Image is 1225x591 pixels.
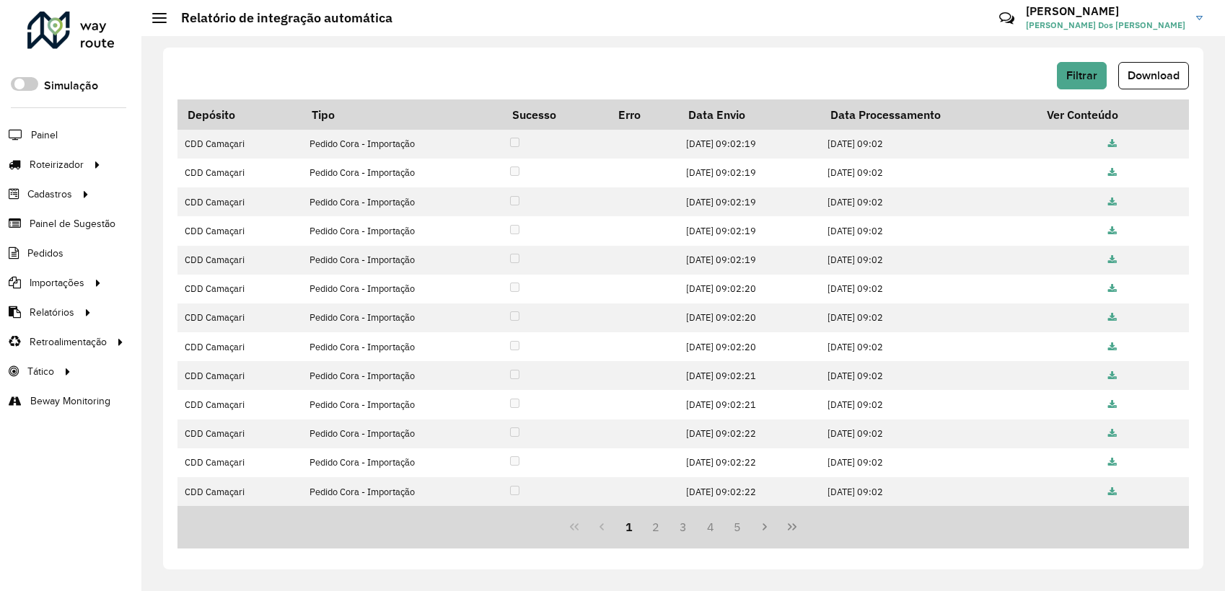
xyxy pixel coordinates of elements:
td: CDD Camaçari [177,216,302,245]
span: Retroalimentação [30,334,107,350]
td: [DATE] 09:02:22 [678,477,820,506]
td: [DATE] 09:02:20 [678,303,820,332]
td: [DATE] 09:02 [820,187,1037,216]
span: Pedidos [27,246,63,261]
a: Ver Conteúdo [1108,311,1117,324]
th: Tipo [302,99,502,130]
th: Ver Conteúdo [1037,99,1188,130]
td: Pedido Cora - Importação [302,361,502,390]
span: Beway Monitoring [30,394,110,409]
th: Erro [608,99,678,130]
td: [DATE] 09:02:19 [678,187,820,216]
td: [DATE] 09:02:19 [678,216,820,245]
span: Download [1128,69,1180,81]
a: Ver Conteúdo [1108,456,1117,468]
td: [DATE] 09:02:19 [678,130,820,159]
td: [DATE] 09:02:20 [678,332,820,361]
td: [DATE] 09:02 [820,303,1037,332]
td: [DATE] 09:02 [820,448,1037,477]
td: [DATE] 09:02 [820,216,1037,245]
td: [DATE] 09:02 [820,246,1037,275]
h3: [PERSON_NAME] [1026,4,1185,18]
td: [DATE] 09:02:19 [678,246,820,275]
td: CDD Camaçari [177,332,302,361]
th: Data Envio [678,99,820,130]
td: CDD Camaçari [177,419,302,448]
td: [DATE] 09:02:21 [678,390,820,419]
span: Cadastros [27,187,72,202]
td: [DATE] 09:02 [820,390,1037,419]
a: Ver Conteúdo [1108,166,1117,179]
td: [DATE] 09:02 [820,477,1037,506]
td: CDD Camaçari [177,390,302,419]
td: Pedido Cora - Importação [302,275,502,303]
a: Contato Rápido [991,3,1022,34]
td: [DATE] 09:02:22 [678,448,820,477]
span: Roteirizador [30,157,84,172]
span: Painel [31,128,58,143]
a: Ver Conteúdo [1108,225,1117,237]
button: 5 [724,513,752,541]
td: [DATE] 09:02 [820,419,1037,448]
button: 1 [615,513,643,541]
td: Pedido Cora - Importação [302,332,502,361]
td: [DATE] 09:02 [820,332,1037,361]
td: [DATE] 09:02 [820,130,1037,159]
span: Filtrar [1066,69,1097,81]
td: [DATE] 09:02:21 [678,361,820,390]
td: [DATE] 09:02 [820,275,1037,303]
span: [PERSON_NAME] Dos [PERSON_NAME] [1026,19,1185,32]
a: Ver Conteúdo [1108,196,1117,208]
label: Simulação [44,77,98,94]
td: Pedido Cora - Importação [302,448,502,477]
td: Pedido Cora - Importação [302,477,502,506]
td: [DATE] 09:02:20 [678,275,820,303]
td: CDD Camaçari [177,246,302,275]
td: [DATE] 09:02:22 [678,419,820,448]
td: CDD Camaçari [177,275,302,303]
td: CDD Camaçari [177,130,302,159]
a: Ver Conteúdo [1108,486,1117,498]
button: 3 [669,513,697,541]
button: 2 [642,513,669,541]
th: Data Processamento [820,99,1037,130]
td: [DATE] 09:02:19 [678,159,820,187]
td: Pedido Cora - Importação [302,419,502,448]
a: Ver Conteúdo [1108,427,1117,440]
td: CDD Camaçari [177,361,302,390]
th: Depósito [177,99,302,130]
span: Importações [30,275,84,290]
button: Download [1118,62,1189,89]
th: Sucesso [502,99,608,130]
td: Pedido Cora - Importação [302,246,502,275]
button: 4 [697,513,724,541]
button: Filtrar [1057,62,1107,89]
a: Ver Conteúdo [1108,138,1117,150]
a: Ver Conteúdo [1108,254,1117,266]
td: CDD Camaçari [177,159,302,187]
a: Ver Conteúdo [1108,399,1117,411]
td: CDD Camaçari [177,187,302,216]
button: Next Page [751,513,778,541]
td: Pedido Cora - Importação [302,216,502,245]
td: [DATE] 09:02 [820,159,1037,187]
td: CDD Camaçari [177,303,302,332]
span: Tático [27,364,54,379]
button: Last Page [778,513,806,541]
h2: Relatório de integração automática [167,10,392,26]
td: CDD Camaçari [177,448,302,477]
td: Pedido Cora - Importação [302,159,502,187]
a: Ver Conteúdo [1108,341,1117,353]
td: Pedido Cora - Importação [302,187,502,216]
td: Pedido Cora - Importação [302,130,502,159]
td: CDD Camaçari [177,477,302,506]
span: Relatórios [30,305,74,320]
a: Ver Conteúdo [1108,283,1117,295]
span: Painel de Sugestão [30,216,115,231]
td: [DATE] 09:02 [820,361,1037,390]
a: Ver Conteúdo [1108,370,1117,382]
td: Pedido Cora - Importação [302,390,502,419]
td: Pedido Cora - Importação [302,303,502,332]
